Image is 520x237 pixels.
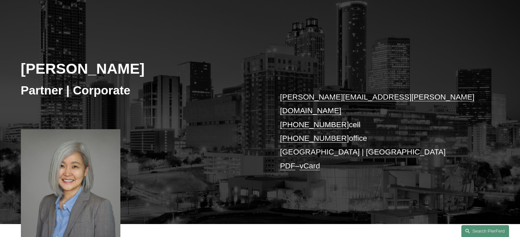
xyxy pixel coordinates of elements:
a: vCard [299,162,320,170]
a: Search this site [461,225,509,237]
a: [PERSON_NAME][EMAIL_ADDRESS][PERSON_NAME][DOMAIN_NAME] [280,93,475,115]
h3: Partner | Corporate [21,83,260,98]
a: [PHONE_NUMBER] [280,134,349,143]
p: cell office [GEOGRAPHIC_DATA] | [GEOGRAPHIC_DATA] – [280,90,479,173]
a: [PHONE_NUMBER] [280,120,349,129]
h2: [PERSON_NAME] [21,60,260,77]
a: PDF [280,162,295,170]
